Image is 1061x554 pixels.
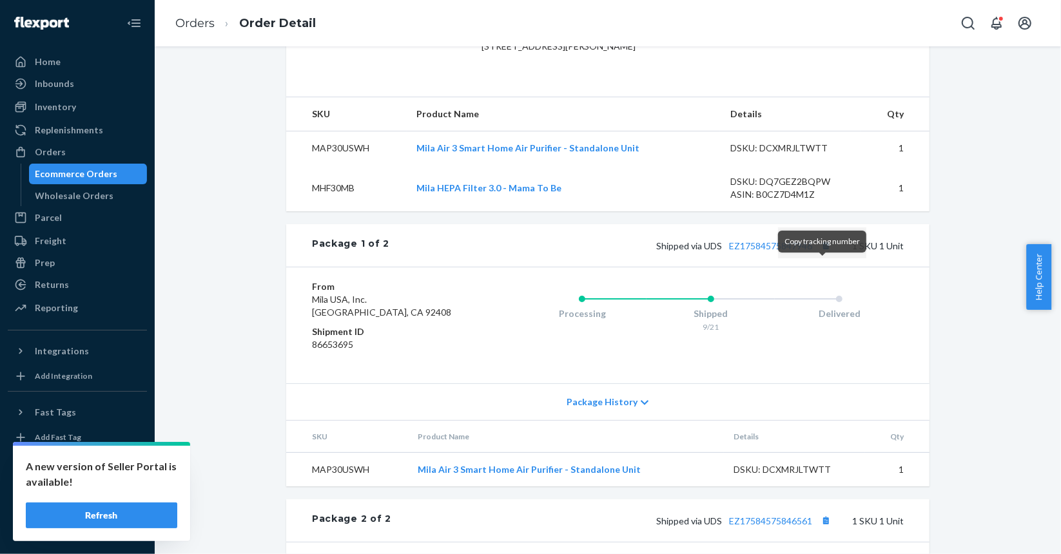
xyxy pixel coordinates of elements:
a: Ecommerce Orders [29,164,148,184]
div: 1 SKU 1 Unit [391,512,904,529]
a: Home [8,52,147,72]
dd: 86653695 [312,338,466,351]
span: Package History [567,396,638,408]
a: Inbounds [8,73,147,94]
button: Help Center [1026,244,1051,310]
div: Freight [35,234,66,247]
a: Prep [8,253,147,273]
div: Returns [35,278,69,291]
div: Parcel [35,211,62,224]
span: Shipped via UDS [656,515,834,526]
div: Home [35,55,61,68]
td: MAP30USWH [286,131,407,166]
div: ASIN: B0CZ7D4M1Z [730,188,852,201]
button: Give Feedback [8,518,147,539]
th: Qty [865,421,930,453]
div: DSKU: DCXMRJLTWTT [730,142,852,155]
p: A new version of Seller Portal is available! [26,459,177,490]
td: 1 [861,131,930,166]
th: SKU [286,97,407,131]
a: Mila Air 3 Smart Home Air Purifier - Standalone Unit [418,464,641,475]
div: Shipped [647,307,775,320]
div: Processing [518,307,647,320]
div: DSKU: DCXMRJLTWTT [734,463,855,476]
button: Copy tracking number [817,512,834,529]
button: Fast Tags [8,402,147,423]
a: Talk to Support [8,474,147,495]
a: Mila Air 3 Smart Home Air Purifier - Standalone Unit [417,142,640,153]
a: Parcel [8,207,147,228]
a: Wholesale Orders [29,186,148,206]
a: Mila HEPA Filter 3.0 - Mama To Be [417,182,562,193]
div: Integrations [35,345,89,358]
button: Open account menu [1012,10,1038,36]
a: EZ17584575847946 [729,240,812,251]
th: Details [720,97,862,131]
dt: Shipment ID [312,325,466,338]
th: Qty [861,97,930,131]
td: MAP30USWH [286,453,407,487]
div: Wholesale Orders [35,189,114,202]
a: Order Detail [239,16,316,30]
button: Integrations [8,341,147,361]
div: Inventory [35,100,76,113]
div: Orders [35,146,66,158]
div: Inbounds [35,77,74,90]
div: 1 SKU 1 Unit [389,237,904,254]
a: Orders [175,16,215,30]
a: Help Center [8,496,147,517]
th: SKU [286,421,407,453]
th: Product Name [407,421,723,453]
a: Inventory [8,97,147,117]
a: Orders [8,142,147,162]
div: Prep [35,256,55,269]
span: Shipped via UDS [656,240,834,251]
ol: breadcrumbs [165,5,326,43]
div: Package 1 of 2 [312,237,389,254]
div: Package 2 of 2 [312,512,391,529]
button: Refresh [26,502,177,528]
span: Copy tracking number [784,236,860,246]
div: Ecommerce Orders [35,167,118,180]
div: Replenishments [35,124,103,137]
a: Add Integration [8,367,147,386]
button: Close Navigation [121,10,147,36]
th: Details [724,421,866,453]
div: 9/21 [647,321,775,332]
a: Reporting [8,298,147,318]
div: Fast Tags [35,406,76,419]
dt: From [312,280,466,293]
button: Open notifications [984,10,1009,36]
span: Mila USA, Inc. [GEOGRAPHIC_DATA], CA 92408 [312,294,451,318]
th: Product Name [407,97,720,131]
a: Settings [8,452,147,473]
div: Add Fast Tag [35,432,81,443]
a: Replenishments [8,120,147,140]
div: DSKU: DQ7GEZ2BQPW [730,175,852,188]
td: 1 [865,453,930,487]
div: Delivered [775,307,904,320]
div: Add Integration [35,370,92,381]
a: Returns [8,274,147,295]
img: Flexport logo [14,17,69,30]
td: 1 [861,165,930,211]
a: Freight [8,231,147,251]
td: MHF30MB [286,165,407,211]
a: EZ17584575846561 [729,515,812,526]
a: Add Fast Tag [8,428,147,447]
button: Open Search Box [955,10,981,36]
div: Reporting [35,301,78,314]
